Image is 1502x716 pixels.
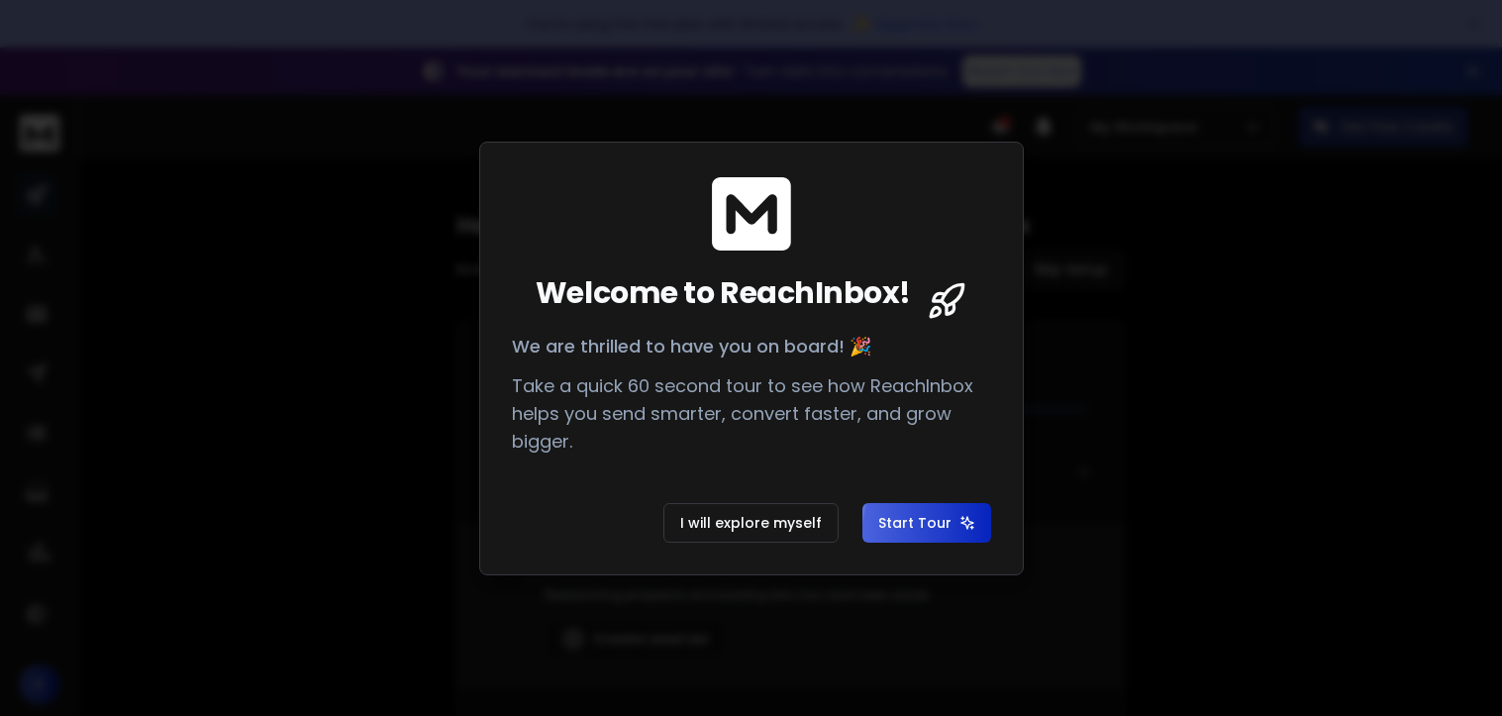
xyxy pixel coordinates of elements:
[512,333,991,360] p: We are thrilled to have you on board! 🎉
[862,503,991,543] button: Start Tour
[663,503,839,543] button: I will explore myself
[536,275,911,311] span: Welcome to ReachInbox!
[512,372,991,456] p: Take a quick 60 second tour to see how ReachInbox helps you send smarter, convert faster, and gro...
[878,513,975,533] span: Start Tour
